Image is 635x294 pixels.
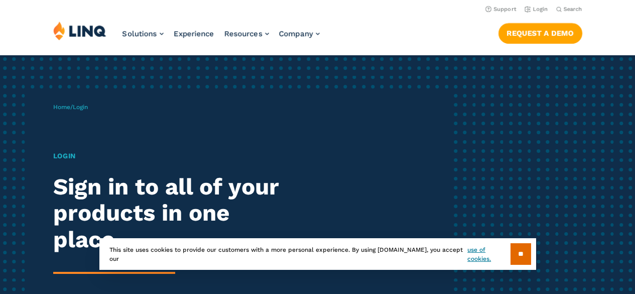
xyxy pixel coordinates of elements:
[556,6,582,13] button: Open Search Bar
[122,21,320,54] nav: Primary Navigation
[53,174,298,253] h2: Sign in to all of your products in one place.
[53,104,70,111] a: Home
[279,29,313,38] span: Company
[99,238,536,270] div: This site uses cookies to provide our customers with a more personal experience. By using [DOMAIN...
[122,29,157,38] span: Solutions
[224,29,263,38] span: Resources
[279,29,320,38] a: Company
[73,104,88,111] span: Login
[467,245,510,263] a: use of cookies.
[485,6,517,13] a: Support
[525,6,548,13] a: Login
[122,29,164,38] a: Solutions
[53,104,88,111] span: /
[498,21,582,43] nav: Button Navigation
[564,6,582,13] span: Search
[224,29,269,38] a: Resources
[53,151,298,161] h1: Login
[174,29,214,38] a: Experience
[53,21,106,40] img: LINQ | K‑12 Software
[498,23,582,43] a: Request a Demo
